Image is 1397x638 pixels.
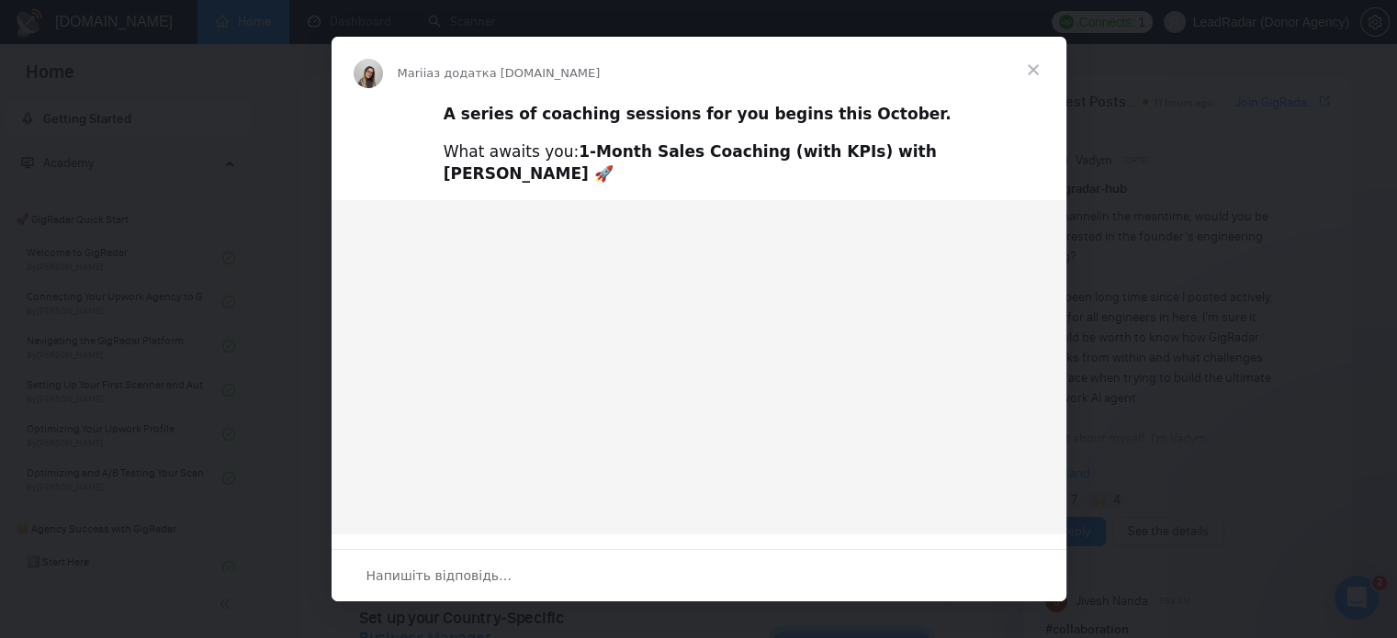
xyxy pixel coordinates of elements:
[354,59,383,88] img: Profile image for Mariia
[444,141,954,185] div: What awaits you:
[1000,37,1066,103] span: Закрити
[434,66,600,80] span: з додатка [DOMAIN_NAME]
[398,66,434,80] span: Mariia
[332,549,1066,601] div: Відкрити бесіду й відповісти
[444,105,952,123] b: A series of coaching sessions for you begins this October.
[366,564,513,588] span: Напишіть відповідь…
[444,142,937,183] b: 1-Month Sales Coaching (with KPIs) with [PERSON_NAME] 🚀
